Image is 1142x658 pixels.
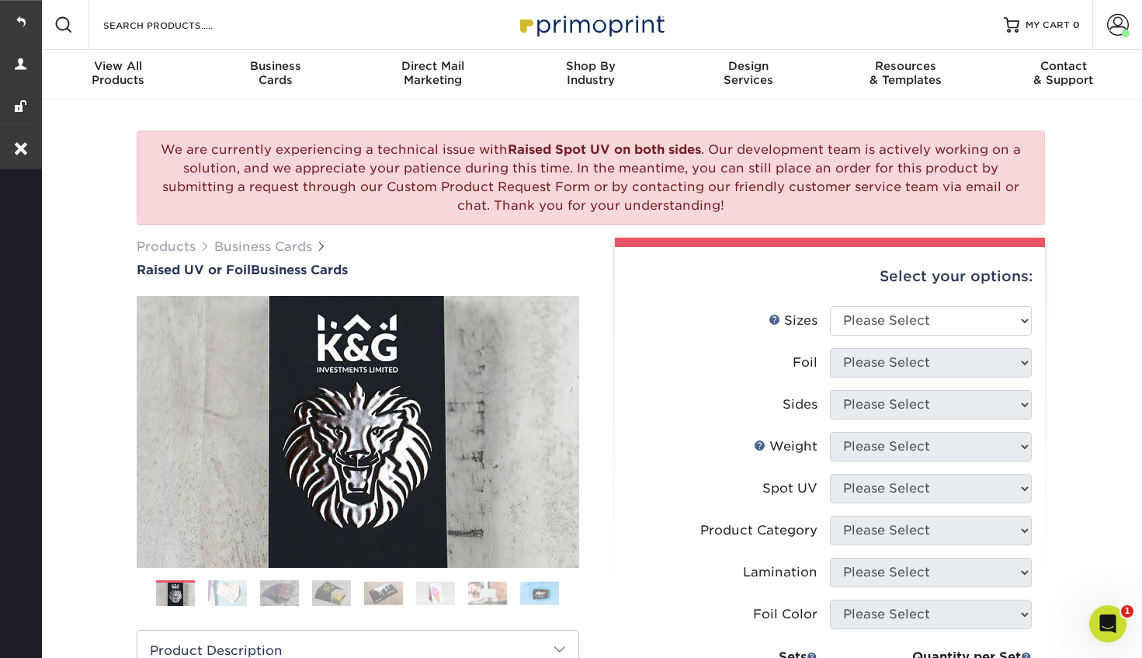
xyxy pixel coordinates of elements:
[700,521,817,540] div: Product Category
[753,605,817,624] div: Foil Color
[468,581,507,605] img: Business Cards 07
[39,59,196,87] div: Products
[512,59,669,73] span: Shop By
[754,437,817,456] div: Weight
[793,353,817,372] div: Foil
[827,50,984,99] a: Resources& Templates
[783,395,817,414] div: Sides
[762,479,817,498] div: Spot UV
[512,50,669,99] a: Shop ByIndustry
[137,211,579,653] img: Raised UV or Foil 01
[984,59,1142,73] span: Contact
[769,312,817,330] div: Sizes
[137,263,579,277] a: Raised UV or FoilBusiness Cards
[520,581,559,605] img: Business Cards 08
[354,50,512,99] a: Direct MailMarketing
[416,581,455,605] img: Business Cards 06
[669,59,827,73] span: Design
[196,59,354,73] span: Business
[156,575,195,614] img: Business Cards 01
[260,580,299,607] img: Business Cards 03
[364,581,403,605] img: Business Cards 05
[512,59,669,87] div: Industry
[984,50,1142,99] a: Contact& Support
[627,247,1033,306] div: Select your options:
[208,580,247,607] img: Business Cards 02
[39,50,196,99] a: View AllProducts
[984,59,1142,87] div: & Support
[1026,19,1070,32] span: MY CART
[196,50,354,99] a: BusinessCards
[137,263,251,277] span: Raised UV or Foil
[1089,605,1126,642] iframe: Intercom live chat
[513,8,668,41] img: Primoprint
[827,59,984,73] span: Resources
[196,59,354,87] div: Cards
[669,59,827,87] div: Services
[137,263,579,277] h1: Business Cards
[1073,19,1080,30] span: 0
[354,59,512,87] div: Marketing
[1121,605,1133,618] span: 1
[743,563,817,582] div: Lamination
[137,131,1045,225] div: We are currently experiencing a technical issue with . Our development team is actively working o...
[354,59,512,73] span: Direct Mail
[669,50,827,99] a: DesignServices
[508,142,701,157] b: Raised Spot UV on both sides
[827,59,984,87] div: & Templates
[102,16,253,34] input: SEARCH PRODUCTS.....
[39,59,196,73] span: View All
[312,580,351,607] img: Business Cards 04
[214,239,312,254] a: Business Cards
[137,239,196,254] a: Products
